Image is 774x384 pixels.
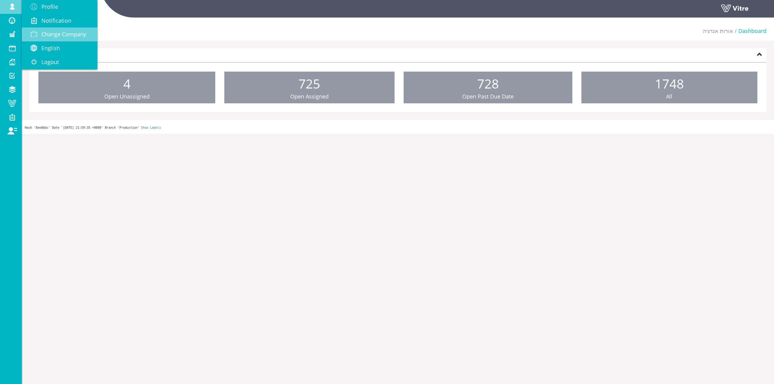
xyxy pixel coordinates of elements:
[224,72,394,104] a: 725 Open Assigned
[462,93,514,100] span: Open Past Due Date
[666,93,672,100] span: All
[25,126,139,129] span: Hash '8ee0bbc' Date '[DATE] 21:59:35 +0000' Branch 'Production'
[41,3,58,10] span: Profile
[22,27,97,41] a: Change Company
[104,93,150,100] span: Open Unassigned
[41,58,59,66] span: Logout
[290,93,329,100] span: Open Assigned
[733,27,766,35] li: Dashboard
[581,72,757,104] a: 1748 All
[123,75,131,92] span: 4
[22,14,97,28] a: Notification
[404,72,572,104] a: 728 Open Past Due Date
[298,75,320,92] span: 725
[38,72,215,104] a: 4 Open Unassigned
[41,17,71,24] span: Notification
[22,55,97,69] a: Logout
[655,75,684,92] span: 1748
[477,75,499,92] span: 728
[703,27,733,34] a: אורות אנרגיה
[141,126,161,129] a: Show Labels
[41,44,60,52] span: English
[41,31,86,38] span: Change Company
[22,41,97,55] a: English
